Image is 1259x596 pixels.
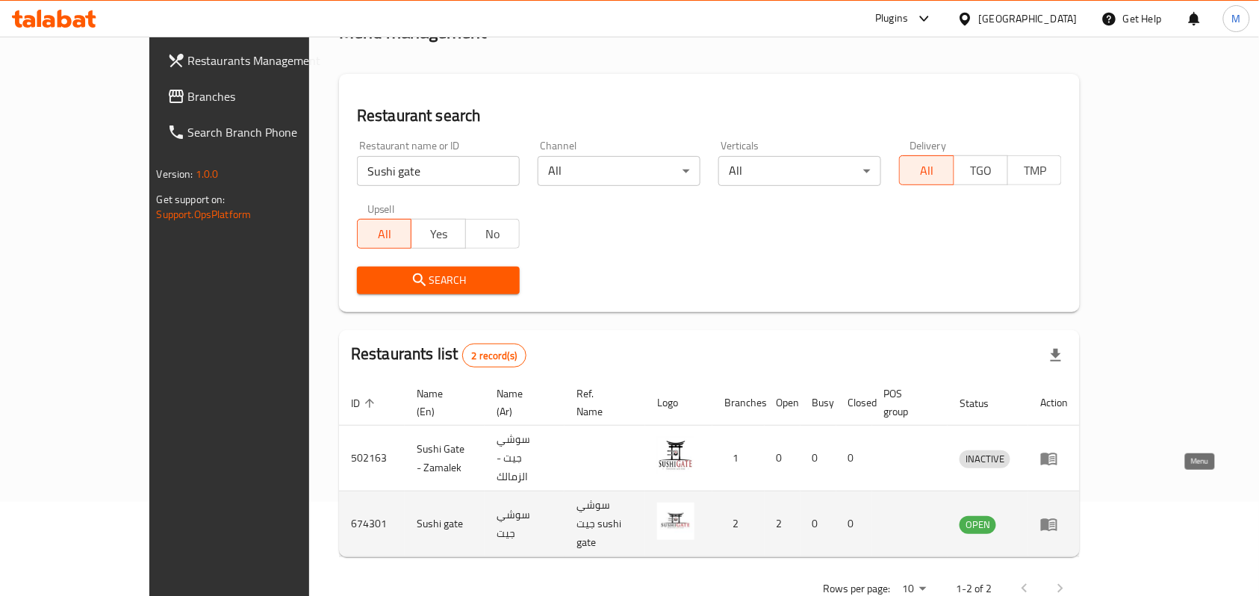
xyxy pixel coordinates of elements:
label: Delivery [910,140,947,151]
span: TMP [1014,160,1056,181]
div: Export file [1038,338,1074,373]
td: 0 [801,426,836,491]
h2: Menu management [339,20,486,44]
td: Sushi gate [405,491,485,557]
th: Branches [712,380,765,426]
span: Get support on: [157,190,226,209]
span: TGO [960,160,1002,181]
img: Sushi gate [657,503,694,540]
span: Version: [157,164,193,184]
span: Search Branch Phone [188,123,348,141]
td: Sushi Gate - Zamalek [405,426,485,491]
span: M [1232,10,1241,27]
span: All [906,160,948,181]
span: 1.0.0 [196,164,219,184]
a: Branches [155,78,360,114]
td: سوشي جيت sushi gate [565,491,645,557]
span: INACTIVE [960,450,1010,468]
th: Closed [836,380,872,426]
a: Restaurants Management [155,43,360,78]
div: Plugins [875,10,908,28]
div: [GEOGRAPHIC_DATA] [979,10,1078,27]
span: No [472,223,514,245]
button: TMP [1007,155,1062,185]
th: Busy [801,380,836,426]
a: Support.OpsPlatform [157,205,252,224]
button: Yes [411,219,465,249]
span: Yes [417,223,459,245]
td: 0 [765,426,801,491]
span: Ref. Name [576,385,627,420]
span: Name (Ar) [497,385,547,420]
th: Action [1028,380,1080,426]
span: Branches [188,87,348,105]
span: ID [351,394,379,412]
input: Search for restaurant name or ID.. [357,156,520,186]
div: All [718,156,881,186]
td: 2 [765,491,801,557]
span: 2 record(s) [463,349,526,363]
a: Search Branch Phone [155,114,360,150]
td: 1 [712,426,765,491]
button: TGO [954,155,1008,185]
td: 502163 [339,426,405,491]
div: All [538,156,700,186]
td: 0 [801,491,836,557]
label: Upsell [367,204,395,214]
div: INACTIVE [960,450,1010,468]
td: سوشي جيت [485,491,565,557]
h2: Restaurant search [357,105,1062,127]
span: Restaurants Management [188,52,348,69]
th: Open [765,380,801,426]
span: Status [960,394,1008,412]
div: Total records count [462,344,527,367]
button: All [357,219,411,249]
button: No [465,219,520,249]
table: enhanced table [339,380,1080,557]
span: Search [369,271,508,290]
button: All [899,155,954,185]
td: سوشي جيت - الزمالك [485,426,565,491]
th: Logo [645,380,712,426]
span: OPEN [960,516,996,533]
img: Sushi Gate - Zamalek [657,437,694,474]
td: 674301 [339,491,405,557]
span: All [364,223,405,245]
h2: Restaurants list [351,343,526,367]
span: POS group [884,385,930,420]
button: Search [357,267,520,294]
td: 0 [836,426,872,491]
td: 2 [712,491,765,557]
td: 0 [836,491,872,557]
span: Name (En) [417,385,467,420]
